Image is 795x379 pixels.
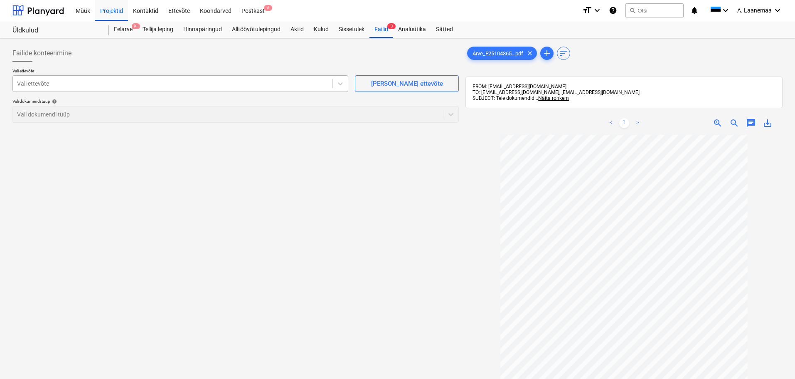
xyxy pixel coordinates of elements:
[50,99,57,104] span: help
[753,339,795,379] iframe: Chat Widget
[393,21,431,38] a: Analüütika
[559,48,569,58] span: sort
[542,48,552,58] span: add
[609,5,617,15] i: Abikeskus
[431,21,458,38] a: Sätted
[369,21,393,38] a: Failid3
[763,118,773,128] span: save_alt
[625,3,684,17] button: Otsi
[690,5,699,15] i: notifications
[138,21,178,38] a: Tellija leping
[737,7,772,14] span: A. Laanemaa
[538,95,569,101] span: Näita rohkem
[606,118,616,128] a: Previous page
[629,7,636,14] span: search
[227,21,286,38] a: Alltöövõtulepingud
[109,21,138,38] a: Eelarve9+
[369,21,393,38] div: Failid
[334,21,369,38] a: Sissetulek
[371,78,443,89] div: [PERSON_NAME] ettevõte
[109,21,138,38] div: Eelarve
[746,118,756,128] span: chat
[12,99,459,104] div: Vali dokumendi tüüp
[286,21,309,38] a: Aktid
[178,21,227,38] a: Hinnapäringud
[633,118,642,128] a: Next page
[467,47,537,60] div: Arve_E25104365...pdf
[12,26,99,35] div: Üldkulud
[264,5,272,11] span: 6
[473,84,566,89] span: FROM: [EMAIL_ADDRESS][DOMAIN_NAME]
[473,95,534,101] span: SUBJECT: Teie dokumendid
[468,50,528,57] span: Arve_E25104365...pdf
[132,23,140,29] span: 9+
[721,5,731,15] i: keyboard_arrow_down
[592,5,602,15] i: keyboard_arrow_down
[12,48,71,58] span: Failide konteerimine
[12,68,348,75] p: Vali ettevõte
[582,5,592,15] i: format_size
[619,118,629,128] a: Page 1 is your current page
[729,118,739,128] span: zoom_out
[473,89,640,95] span: TO: [EMAIL_ADDRESS][DOMAIN_NAME], [EMAIL_ADDRESS][DOMAIN_NAME]
[387,23,396,29] span: 3
[525,48,535,58] span: clear
[773,5,783,15] i: keyboard_arrow_down
[713,118,723,128] span: zoom_in
[309,21,334,38] a: Kulud
[355,75,459,92] button: [PERSON_NAME] ettevõte
[534,95,569,101] span: ...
